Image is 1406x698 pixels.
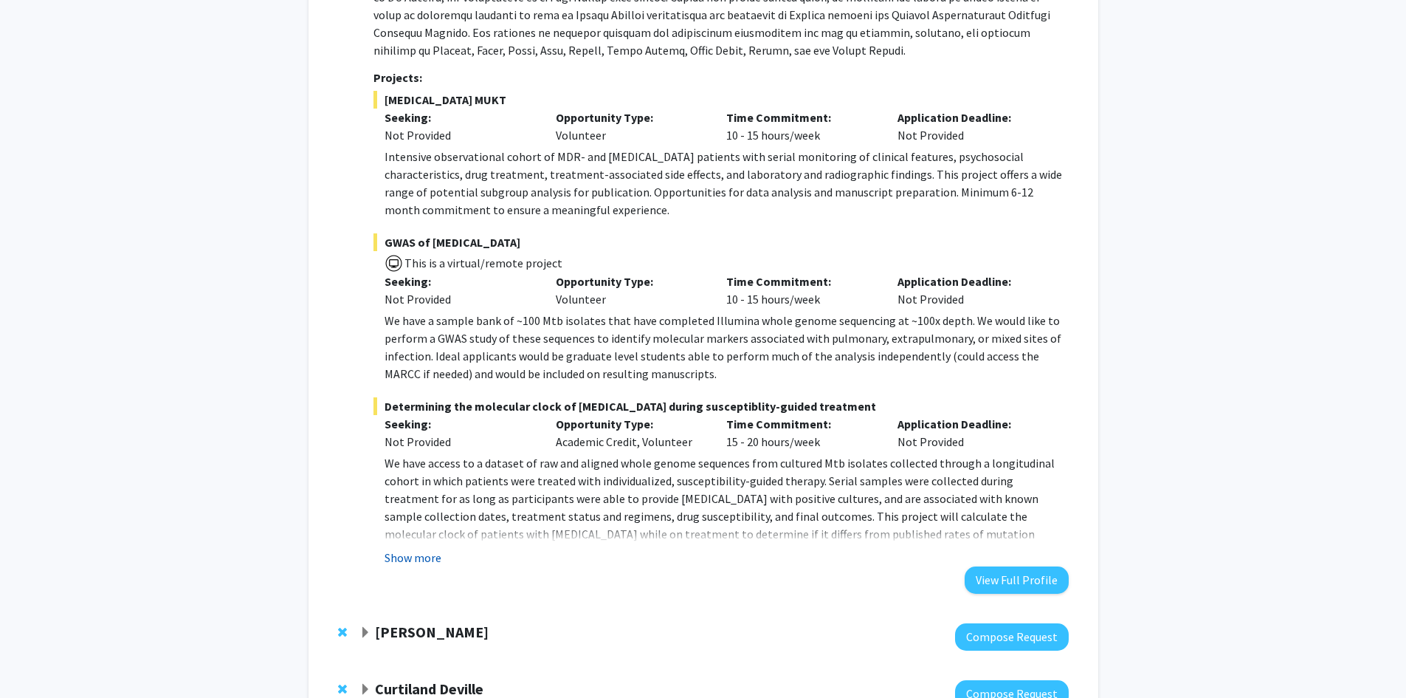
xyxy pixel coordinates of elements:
div: 10 - 15 hours/week [715,273,886,308]
p: Application Deadline: [897,109,1047,126]
div: Not Provided [886,109,1058,144]
p: Time Commitment: [726,415,875,433]
strong: Curtiland Deville [375,680,483,698]
div: Volunteer [545,273,716,308]
span: Remove John Edison from bookmarks [338,626,347,638]
span: GWAS of [MEDICAL_DATA] [373,233,1068,251]
button: Show more [385,549,441,567]
p: Opportunity Type: [556,415,705,433]
button: Compose Request to John Edison [955,623,1069,651]
div: Not Provided [886,415,1058,451]
div: Not Provided [385,126,534,144]
div: Not Provided [886,273,1058,308]
p: We have access to a dataset of raw and aligned whole genome sequences from cultured Mtb isolates ... [385,454,1068,596]
span: Expand John Edison Bookmark [359,627,371,639]
strong: [PERSON_NAME] [375,623,489,641]
p: Application Deadline: [897,273,1047,290]
p: Intensive observational cohort of MDR- and [MEDICAL_DATA] patients with serial monitoring of clin... [385,148,1068,219]
p: We have a sample bank of ~100 Mtb isolates that have completed Illumina whole genome sequencing a... [385,312,1068,383]
div: Volunteer [545,109,716,144]
iframe: Chat [11,632,63,687]
p: Time Commitment: [726,109,875,126]
button: View Full Profile [965,567,1069,594]
p: Seeking: [385,273,534,290]
p: Time Commitment: [726,273,875,290]
span: Remove Curtiland Deville from bookmarks [338,683,347,695]
span: Expand Curtiland Deville Bookmark [359,684,371,696]
strong: Projects: [373,70,422,85]
p: Application Deadline: [897,415,1047,433]
div: Academic Credit, Volunteer [545,415,716,451]
div: Not Provided [385,290,534,308]
p: Seeking: [385,109,534,126]
p: Opportunity Type: [556,273,705,290]
span: Determining the molecular clock of [MEDICAL_DATA] during susceptiblity-guided treatment [373,397,1068,415]
p: Opportunity Type: [556,109,705,126]
div: 10 - 15 hours/week [715,109,886,144]
span: This is a virtual/remote project [403,256,562,270]
div: Not Provided [385,433,534,451]
div: 15 - 20 hours/week [715,415,886,451]
p: Seeking: [385,415,534,433]
span: [MEDICAL_DATA] MUKT [373,91,1068,109]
